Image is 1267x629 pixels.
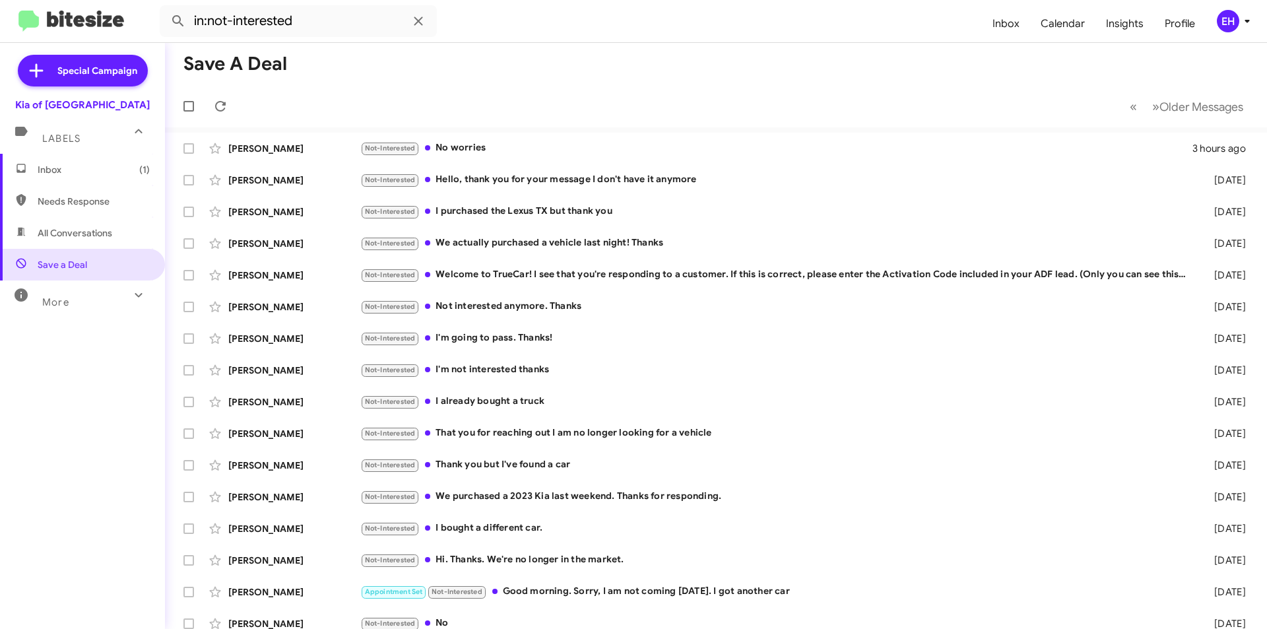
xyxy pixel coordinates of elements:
div: [PERSON_NAME] [228,364,360,377]
div: [DATE] [1193,300,1256,314]
div: I'm not interested thanks [360,362,1193,378]
div: That you for reaching out I am no longer looking for a vehicle [360,426,1193,441]
div: [PERSON_NAME] [228,395,360,409]
span: Not-Interested [365,302,416,311]
div: [PERSON_NAME] [228,237,360,250]
div: [DATE] [1193,174,1256,187]
span: Not-Interested [365,492,416,501]
a: Inbox [982,5,1030,43]
a: Profile [1154,5,1206,43]
div: Hi. Thanks. We're no longer in the market. [360,552,1193,568]
span: Not-Interested [365,239,416,248]
span: Appointment Set [365,587,423,596]
span: Not-Interested [365,144,416,152]
span: Not-Interested [365,397,416,406]
div: [PERSON_NAME] [228,205,360,218]
div: [PERSON_NAME] [228,585,360,599]
span: Special Campaign [57,64,137,77]
div: Welcome to TrueCar! I see that you're responding to a customer. If this is correct, please enter ... [360,267,1193,282]
div: Good morning. Sorry, I am not coming [DATE]. I got another car [360,584,1193,599]
span: Inbox [38,163,150,176]
div: [PERSON_NAME] [228,554,360,567]
div: [DATE] [1193,554,1256,567]
div: [DATE] [1193,205,1256,218]
span: Not-Interested [365,556,416,564]
span: Not-Interested [365,334,416,343]
span: Not-Interested [365,176,416,184]
button: EH [1206,10,1252,32]
div: [PERSON_NAME] [228,490,360,504]
div: [PERSON_NAME] [228,142,360,155]
div: [PERSON_NAME] [228,459,360,472]
span: Not-Interested [365,207,416,216]
div: [DATE] [1193,237,1256,250]
div: [PERSON_NAME] [228,427,360,440]
div: [DATE] [1193,364,1256,377]
div: [PERSON_NAME] [228,174,360,187]
div: I bought a different car. [360,521,1193,536]
div: We purchased a 2023 Kia last weekend. Thanks for responding. [360,489,1193,504]
input: Search [160,5,437,37]
div: We actually purchased a vehicle last night! Thanks [360,236,1193,251]
div: [DATE] [1193,490,1256,504]
div: No worries [360,141,1192,156]
div: Not interested anymore. Thanks [360,299,1193,314]
div: [PERSON_NAME] [228,300,360,314]
div: [DATE] [1193,585,1256,599]
span: Needs Response [38,195,150,208]
span: Older Messages [1159,100,1243,114]
div: Thank you but I've found a car [360,457,1193,473]
div: [PERSON_NAME] [228,332,360,345]
span: Not-Interested [432,587,482,596]
div: Kia of [GEOGRAPHIC_DATA] [15,98,150,112]
div: [DATE] [1193,522,1256,535]
div: [DATE] [1193,269,1256,282]
span: Labels [42,133,81,145]
span: More [42,296,69,308]
span: Not-Interested [365,429,416,438]
span: « [1130,98,1137,115]
span: » [1152,98,1159,115]
div: I'm going to pass. Thanks! [360,331,1193,346]
span: Not-Interested [365,366,416,374]
div: 3 hours ago [1192,142,1256,155]
div: [DATE] [1193,332,1256,345]
span: Not-Interested [365,461,416,469]
span: Not-Interested [365,271,416,279]
span: Save a Deal [38,258,87,271]
button: Next [1144,93,1251,120]
h1: Save a Deal [183,53,287,75]
div: I already bought a truck [360,394,1193,409]
nav: Page navigation example [1122,93,1251,120]
span: Not-Interested [365,619,416,628]
div: [PERSON_NAME] [228,522,360,535]
a: Special Campaign [18,55,148,86]
div: Hello, thank you for your message I don't have it anymore [360,172,1193,187]
button: Previous [1122,93,1145,120]
a: Insights [1095,5,1154,43]
div: [PERSON_NAME] [228,269,360,282]
div: I purchased the Lexus TX but thank you [360,204,1193,219]
div: [DATE] [1193,427,1256,440]
span: (1) [139,163,150,176]
div: EH [1217,10,1239,32]
span: Not-Interested [365,524,416,533]
div: [DATE] [1193,459,1256,472]
span: All Conversations [38,226,112,240]
a: Calendar [1030,5,1095,43]
div: [DATE] [1193,395,1256,409]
